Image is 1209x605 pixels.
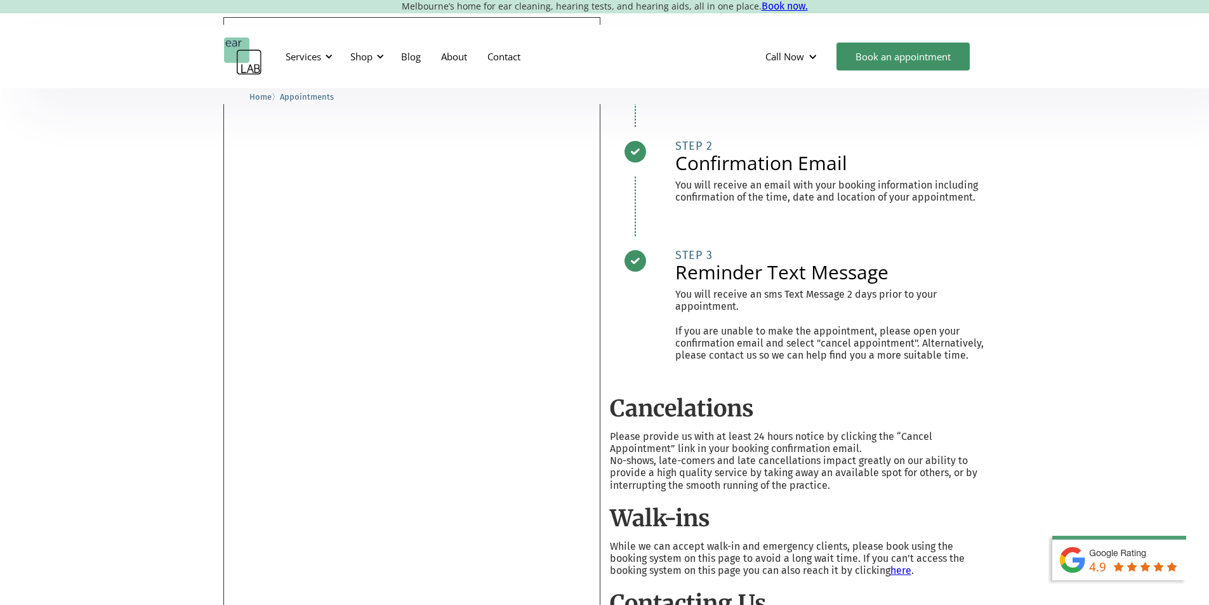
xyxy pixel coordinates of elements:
div: Services [286,50,321,63]
h2: Confirmation Email [675,154,986,173]
a: Home [249,90,272,102]
p: While we can accept walk-in and emergency clients, please book using the booking system on this p... [610,540,986,577]
p: You will receive an sms Text Message 2 days prior to your appointment. If you are unable to make ... [675,288,986,361]
div: Shop [343,37,388,76]
h2: Walk-ins [610,504,986,534]
a: Book an appointment [836,43,970,70]
span: Appointments [280,92,334,102]
a: Blog [391,38,431,75]
div: Call Now [755,37,830,76]
p: Please provide us with at least 24 hours notice by clicking the “Cancel Appointment” link in your... [610,430,986,455]
li: 〉 [249,90,280,103]
div: STEP 2 [675,140,986,152]
div: Services [278,37,336,76]
a: Appointments [280,90,334,102]
p: You will receive an email with your booking information including confirmation of the time, date ... [675,179,986,203]
span: Home [249,92,272,102]
p: No-shows, late-comers and late cancellations impact greatly on our ability to provide a high qual... [610,455,986,491]
a: here [890,564,911,576]
h2: Cancelations [610,394,986,424]
div: STEP 3 [675,249,986,262]
div: Call Now [765,50,804,63]
a: About [431,38,477,75]
div: Shop [350,50,373,63]
a: Contact [477,38,531,75]
h2: Reminder Text Message [675,263,986,282]
a: home [224,37,262,76]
